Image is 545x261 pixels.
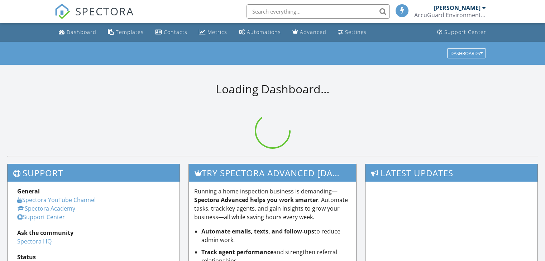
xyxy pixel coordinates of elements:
[17,205,75,212] a: Spectora Academy
[194,196,318,204] strong: Spectora Advanced helps you work smarter
[414,11,486,19] div: AccuGuard Environmental (CCB # 251546)
[116,29,144,35] div: Templates
[67,29,96,35] div: Dashboard
[75,4,134,19] span: SPECTORA
[105,26,147,39] a: Templates
[365,164,537,182] h3: Latest Updates
[300,29,326,35] div: Advanced
[247,4,390,19] input: Search everything...
[54,10,134,25] a: SPECTORA
[189,164,357,182] h3: Try spectora advanced [DATE]
[335,26,369,39] a: Settings
[56,26,99,39] a: Dashboard
[54,4,70,19] img: The Best Home Inspection Software - Spectora
[434,4,481,11] div: [PERSON_NAME]
[247,29,281,35] div: Automations
[444,29,486,35] div: Support Center
[450,51,483,56] div: Dashboards
[290,26,329,39] a: Advanced
[201,227,351,244] li: to reduce admin work.
[17,228,170,237] div: Ask the community
[8,164,180,182] h3: Support
[345,29,367,35] div: Settings
[434,26,489,39] a: Support Center
[201,227,314,235] strong: Automate emails, texts, and follow-ups
[17,237,52,245] a: Spectora HQ
[201,248,273,256] strong: Track agent performance
[164,29,187,35] div: Contacts
[152,26,190,39] a: Contacts
[17,213,65,221] a: Support Center
[236,26,284,39] a: Automations (Basic)
[17,196,96,204] a: Spectora YouTube Channel
[196,26,230,39] a: Metrics
[207,29,227,35] div: Metrics
[17,187,40,195] strong: General
[447,48,486,58] button: Dashboards
[194,187,351,221] p: Running a home inspection business is demanding— . Automate tasks, track key agents, and gain ins...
